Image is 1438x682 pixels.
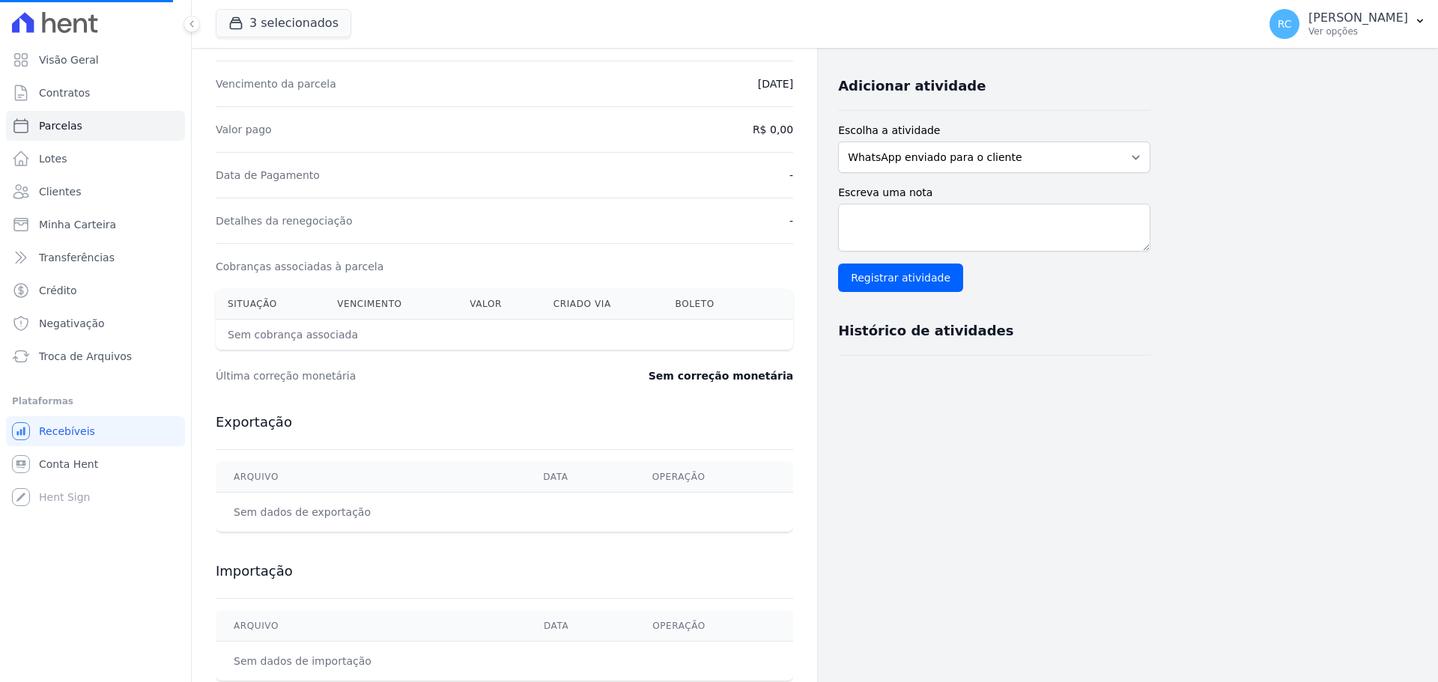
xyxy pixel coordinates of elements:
[789,168,793,183] dd: -
[634,611,793,642] th: Operação
[6,111,185,141] a: Parcelas
[1278,19,1292,29] span: RC
[216,168,320,183] dt: Data de Pagamento
[39,217,116,232] span: Minha Carteira
[6,341,185,371] a: Troca de Arquivos
[458,289,541,320] th: Valor
[39,349,132,364] span: Troca de Arquivos
[664,289,758,320] th: Boleto
[39,457,98,472] span: Conta Hent
[216,289,325,320] th: Situação
[649,368,793,383] dd: Sem correção monetária
[6,144,185,174] a: Lotes
[39,424,95,439] span: Recebíveis
[216,493,525,532] td: Sem dados de exportação
[39,184,81,199] span: Clientes
[216,76,336,91] dt: Vencimento da parcela
[39,250,115,265] span: Transferências
[1308,25,1408,37] p: Ver opções
[1258,3,1438,45] button: RC [PERSON_NAME] Ver opções
[634,462,793,493] th: Operação
[6,243,185,273] a: Transferências
[39,85,90,100] span: Contratos
[838,322,1013,340] h3: Histórico de atividades
[6,416,185,446] a: Recebíveis
[6,78,185,108] a: Contratos
[6,45,185,75] a: Visão Geral
[541,289,664,320] th: Criado via
[216,122,272,137] dt: Valor pago
[216,320,664,350] th: Sem cobrança associada
[838,264,963,292] input: Registrar atividade
[525,462,634,493] th: Data
[216,9,351,37] button: 3 selecionados
[39,118,82,133] span: Parcelas
[216,413,793,431] h3: Exportação
[216,213,353,228] dt: Detalhes da renegociação
[838,185,1150,201] label: Escreva uma nota
[216,462,525,493] th: Arquivo
[6,449,185,479] a: Conta Hent
[216,259,383,274] dt: Cobranças associadas à parcela
[39,283,77,298] span: Crédito
[838,123,1150,138] label: Escolha a atividade
[6,177,185,207] a: Clientes
[216,611,526,642] th: Arquivo
[39,316,105,331] span: Negativação
[39,151,67,166] span: Lotes
[325,289,458,320] th: Vencimento
[753,122,793,137] dd: R$ 0,00
[6,210,185,240] a: Minha Carteira
[216,562,793,580] h3: Importação
[216,368,557,383] dt: Última correção monetária
[758,76,793,91] dd: [DATE]
[526,611,634,642] th: Data
[6,275,185,305] a: Crédito
[838,77,986,95] h3: Adicionar atividade
[1308,10,1408,25] p: [PERSON_NAME]
[39,52,99,67] span: Visão Geral
[6,308,185,338] a: Negativação
[789,213,793,228] dd: -
[216,642,526,681] td: Sem dados de importação
[12,392,179,410] div: Plataformas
